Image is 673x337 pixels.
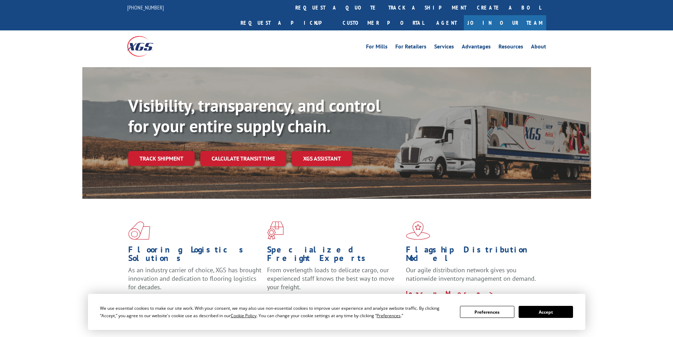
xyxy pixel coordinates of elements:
span: As an industry carrier of choice, XGS has brought innovation and dedication to flooring logistics... [128,266,261,291]
h1: Flagship Distribution Model [406,245,539,266]
div: Cookie Consent Prompt [88,294,585,330]
h1: Specialized Freight Experts [267,245,401,266]
a: Advantages [462,44,491,52]
span: Preferences [377,313,401,319]
a: XGS ASSISTANT [292,151,352,166]
img: xgs-icon-focused-on-flooring-red [267,221,284,240]
span: Our agile distribution network gives you nationwide inventory management on demand. [406,266,536,283]
button: Accept [519,306,573,318]
img: xgs-icon-flagship-distribution-model-red [406,221,430,240]
a: About [531,44,546,52]
img: xgs-icon-total-supply-chain-intelligence-red [128,221,150,240]
a: Agent [429,15,464,30]
span: Cookie Policy [231,313,256,319]
a: Services [434,44,454,52]
a: [PHONE_NUMBER] [127,4,164,11]
p: From overlength loads to delicate cargo, our experienced staff knows the best way to move your fr... [267,266,401,297]
button: Preferences [460,306,514,318]
a: Join Our Team [464,15,546,30]
a: Customer Portal [337,15,429,30]
a: For Retailers [395,44,426,52]
a: For Mills [366,44,388,52]
div: We use essential cookies to make our site work. With your consent, we may also use non-essential ... [100,304,451,319]
a: Calculate transit time [200,151,286,166]
a: Request a pickup [235,15,337,30]
a: Learn More > [406,289,494,297]
a: Resources [498,44,523,52]
a: Track shipment [128,151,195,166]
b: Visibility, transparency, and control for your entire supply chain. [128,94,380,137]
h1: Flooring Logistics Solutions [128,245,262,266]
